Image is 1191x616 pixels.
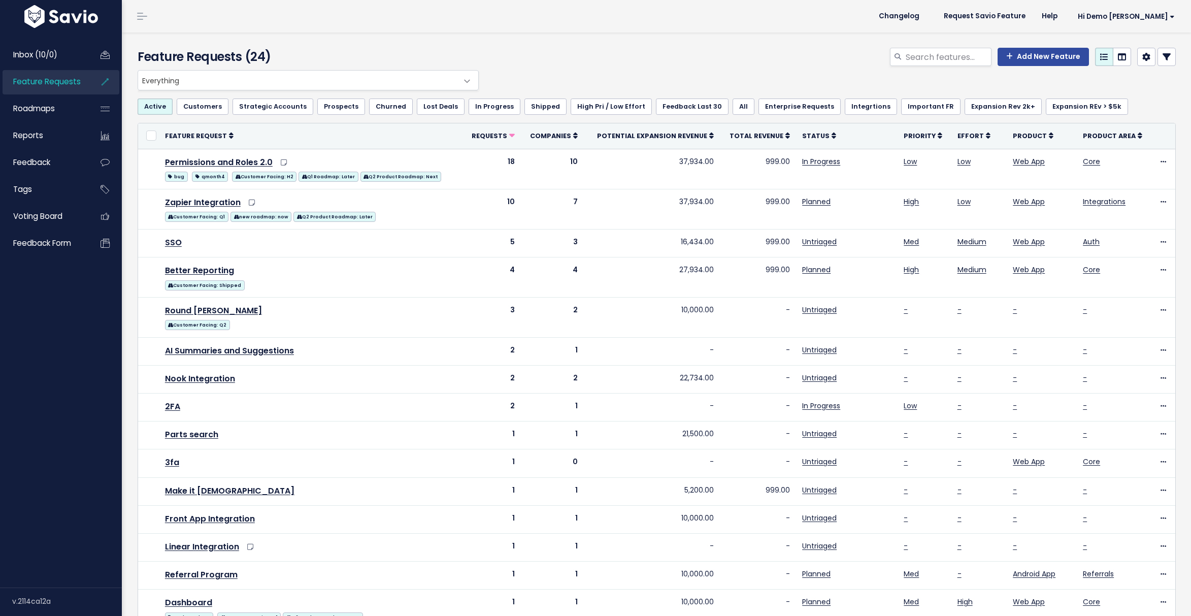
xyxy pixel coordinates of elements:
a: Tags [3,178,84,201]
td: - [720,422,797,449]
span: Total Revenue [730,132,783,140]
a: Auth [1083,237,1100,247]
td: 1 [462,533,521,561]
a: Potential Expansion Revenue [597,131,714,141]
span: Requests [472,132,507,140]
a: Hi Demo [PERSON_NAME] [1066,9,1183,24]
span: Effort [957,132,984,140]
span: Customer Facing: H2 [232,172,296,182]
a: Untriaged [802,237,837,247]
a: qmonth4 [192,170,228,182]
span: Feedback [13,157,50,168]
td: 18 [462,149,521,189]
td: 999.00 [720,149,797,189]
a: Product [1013,131,1053,141]
td: 10 [462,189,521,229]
a: In Progress [802,401,840,411]
span: Feedback form [13,238,71,248]
h4: Feature Requests (24) [138,48,474,66]
td: 10 [521,149,584,189]
a: Web App [1013,265,1045,275]
span: Product Area [1083,132,1136,140]
span: Q1 Roadmap: Later [299,172,358,182]
a: - [1083,345,1087,355]
span: Status [802,132,830,140]
td: 1 [521,337,584,365]
td: - [720,505,797,533]
a: - [957,401,962,411]
a: All [733,99,754,115]
span: Roadmaps [13,103,55,114]
a: Planned [802,569,831,579]
td: 2 [462,365,521,393]
a: - [1083,305,1087,315]
a: Feedback Last 30 [656,99,729,115]
a: High [957,597,973,607]
a: Nook Integration [165,373,235,384]
a: Q2 Product Roadmap: Later [293,210,376,222]
a: Add New Feature [998,48,1089,66]
a: - [1083,541,1087,551]
a: Referral Program [165,569,238,580]
a: Churned [369,99,413,115]
td: 1 [521,477,584,505]
span: Customer Facing: Q1 [165,212,228,222]
td: 3 [521,229,584,257]
a: Status [802,131,836,141]
td: 2 [462,337,521,365]
a: Core [1083,457,1100,467]
a: Front App Integration [165,513,255,525]
td: 37,934.00 [584,189,720,229]
a: Parts search [165,429,218,440]
td: 1 [521,422,584,449]
a: Customer Facing: Q1 [165,210,228,222]
a: - [1083,429,1087,439]
a: - [957,345,962,355]
a: Med [904,597,919,607]
td: 4 [521,257,584,297]
a: Important FR [901,99,961,115]
a: Untriaged [802,305,837,315]
a: AI Summaries and Suggestions [165,345,294,356]
a: Customers [177,99,228,115]
td: - [584,337,720,365]
span: Everything [138,70,479,90]
a: - [904,373,908,383]
td: 2 [462,394,521,422]
td: 1 [521,562,584,590]
a: - [1013,513,1017,523]
a: - [957,541,962,551]
a: Untriaged [802,373,837,383]
a: Round [PERSON_NAME] [165,305,262,316]
span: new roadmap: now [230,212,291,222]
a: Effort [957,131,990,141]
a: - [904,513,908,523]
td: 10,000.00 [584,297,720,337]
a: Untriaged [802,485,837,495]
td: - [720,365,797,393]
a: Medium [957,237,986,247]
a: Zapier Integration [165,197,241,208]
a: Priority [904,131,942,141]
a: - [957,485,962,495]
a: - [1013,345,1017,355]
a: - [1083,373,1087,383]
span: Tags [13,184,32,194]
a: Untriaged [802,429,837,439]
a: - [957,373,962,383]
a: Med [904,569,919,579]
a: - [1083,401,1087,411]
span: Customer Facing: Shipped [165,280,245,290]
a: - [904,457,908,467]
a: Prospects [317,99,365,115]
a: High [904,197,919,207]
a: Permissions and Roles 2.0 [165,156,273,168]
a: Customer Facing: Q2 [165,318,230,331]
a: new roadmap: now [230,210,291,222]
a: High Pri / Low Effort [571,99,652,115]
a: Companies [530,131,578,141]
a: Low [957,156,971,167]
td: 3 [462,297,521,337]
td: 1 [462,562,521,590]
td: 27,934.00 [584,257,720,297]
